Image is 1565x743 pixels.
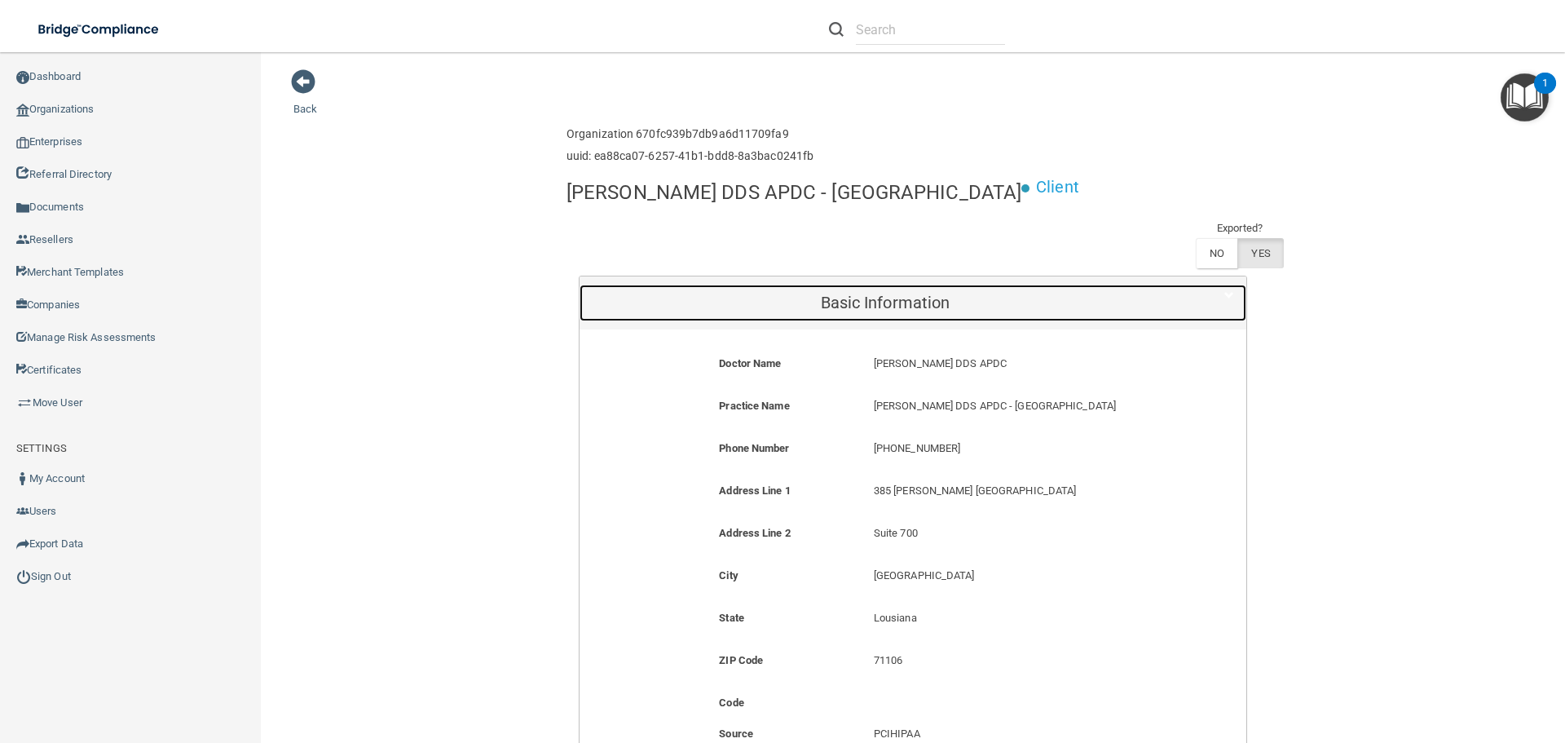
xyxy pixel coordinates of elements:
img: bridge_compliance_login_screen.278c3ca4.svg [24,13,174,46]
td: Exported? [1196,219,1284,238]
img: ic-search.3b580494.png [829,22,844,37]
a: Back [293,83,317,115]
img: ic_dashboard_dark.d01f4a41.png [16,71,29,84]
p: Client [1036,172,1079,202]
img: ic_reseller.de258add.png [16,233,29,246]
p: Suite 700 [874,524,1158,543]
p: 385 [PERSON_NAME] [GEOGRAPHIC_DATA] [874,481,1158,501]
b: Phone Number [719,442,789,454]
b: ZIP Code [719,654,763,666]
a: Basic Information [592,285,1234,321]
img: icon-documents.8dae5593.png [16,201,29,214]
label: SETTINGS [16,439,67,458]
p: [GEOGRAPHIC_DATA] [874,566,1158,586]
div: 1 [1542,83,1548,104]
img: icon-users.e205127d.png [16,505,29,518]
b: Doctor Name [719,357,781,369]
img: enterprise.0d942306.png [16,137,29,148]
label: YES [1237,238,1283,268]
img: icon-export.b9366987.png [16,537,29,551]
h4: [PERSON_NAME] DDS APDC - [GEOGRAPHIC_DATA] [566,182,1021,203]
button: Open Resource Center, 1 new notification [1501,73,1549,122]
b: Source [719,728,753,740]
img: briefcase.64adab9b.png [16,395,33,411]
b: Address Line 2 [719,527,790,539]
b: Address Line 1 [719,484,790,497]
b: Code [719,697,743,709]
p: [PERSON_NAME] DDS APDC [874,354,1158,374]
p: Lousiana [874,608,1158,628]
h6: uuid: ea88ca07-6257-41b1-bdd8-8a3bac0241fb [566,150,813,162]
b: City [719,569,738,582]
img: ic_user_dark.df1a06c3.png [16,472,29,485]
h6: Organization 670fc939b7db9a6d11709fa9 [566,128,813,140]
p: 71106 [874,651,1158,670]
iframe: Drift Widget Chat Controller [1483,630,1545,692]
b: Practice Name [719,400,789,412]
img: ic_power_dark.7ecde6b1.png [16,569,31,584]
b: State [719,612,744,624]
p: [PHONE_NUMBER] [874,439,1158,458]
p: [PERSON_NAME] DDS APDC - [GEOGRAPHIC_DATA] [874,396,1158,416]
h5: Basic Information [592,294,1179,312]
input: Search [856,15,1005,45]
img: organization-icon.f8decf85.png [16,104,29,117]
label: NO [1196,238,1237,268]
